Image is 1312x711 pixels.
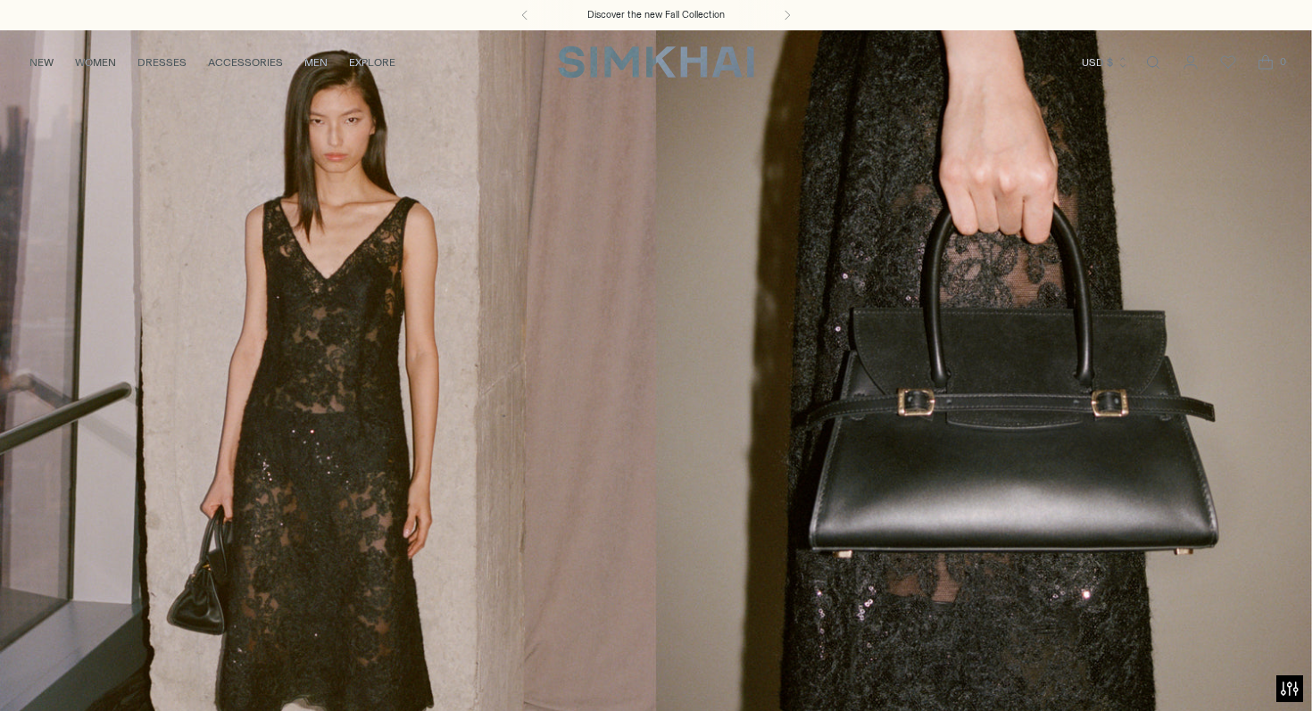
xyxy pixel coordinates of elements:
a: WOMEN [75,43,116,82]
a: Go to the account page [1173,45,1208,80]
a: NEW [29,43,54,82]
span: 0 [1275,54,1291,70]
a: Wishlist [1210,45,1246,80]
a: EXPLORE [349,43,395,82]
button: USD $ [1082,43,1129,82]
a: Open search modal [1135,45,1171,80]
a: Discover the new Fall Collection [587,8,725,22]
a: Open cart modal [1248,45,1283,80]
a: DRESSES [137,43,187,82]
a: SIMKHAI [558,45,754,79]
a: MEN [304,43,328,82]
a: ACCESSORIES [208,43,283,82]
